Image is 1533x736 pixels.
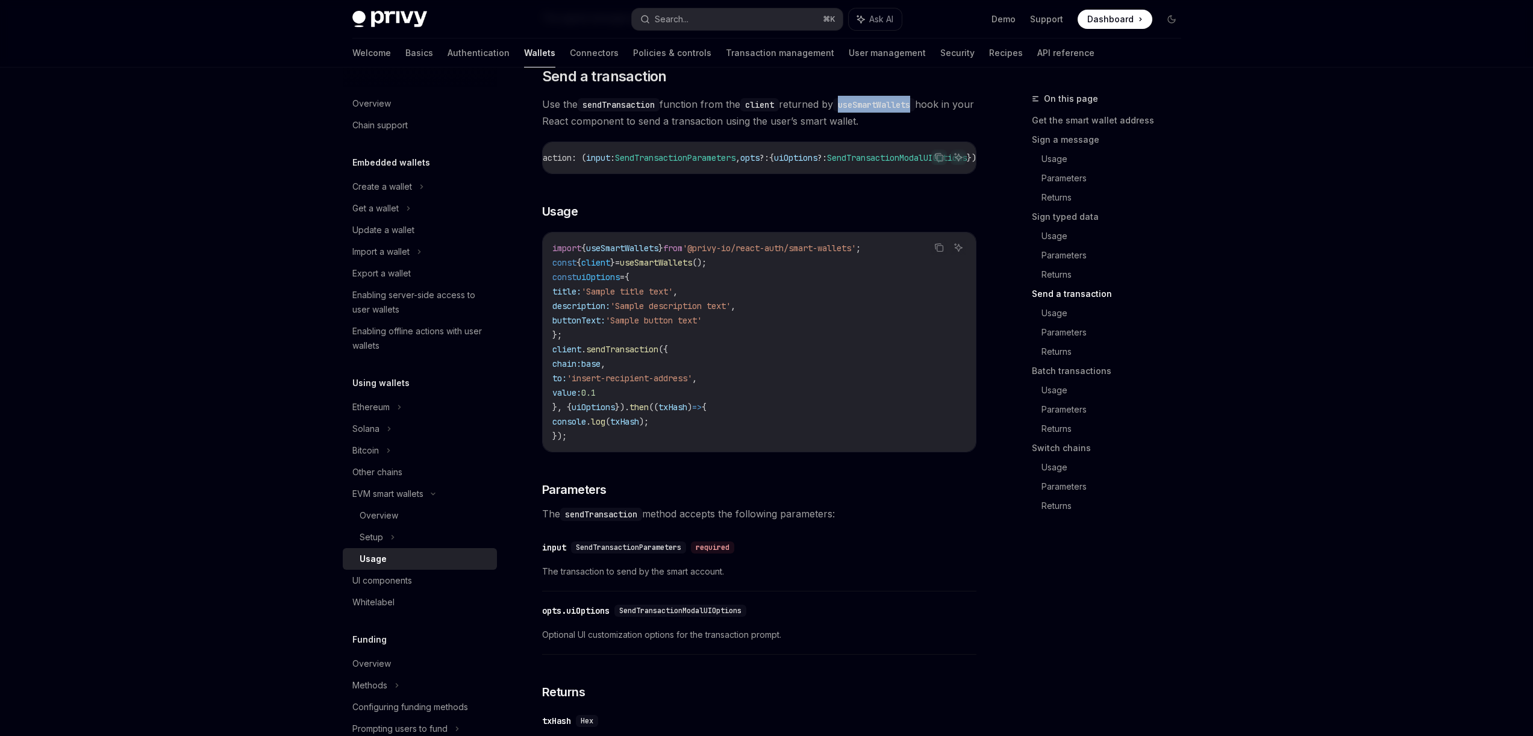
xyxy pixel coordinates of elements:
[591,416,605,427] span: log
[360,508,398,523] div: Overview
[552,373,567,384] span: to:
[552,416,586,427] span: console
[570,39,619,67] a: Connectors
[615,257,620,268] span: =
[692,257,707,268] span: ();
[352,11,427,28] img: dark logo
[542,605,610,617] div: opts.uiOptions
[352,595,395,610] div: Whitelabel
[343,219,497,241] a: Update a wallet
[605,315,702,326] span: 'Sample button text'
[343,284,497,320] a: Enabling server-side access to user wallets
[352,201,399,216] div: Get a wallet
[629,402,649,413] span: then
[673,286,678,297] span: ,
[655,12,688,27] div: Search...
[1032,438,1191,458] a: Switch chains
[760,152,769,163] span: ?:
[552,257,576,268] span: const
[610,257,615,268] span: }
[658,243,663,254] span: }
[542,628,976,642] span: Optional UI customization options for the transaction prompt.
[967,152,976,163] span: })
[352,422,379,436] div: Solana
[1041,169,1191,188] a: Parameters
[343,591,497,613] a: Whitelabel
[1037,39,1094,67] a: API reference
[352,573,412,588] div: UI components
[625,272,629,282] span: {
[578,98,660,111] code: sendTransaction
[774,152,817,163] span: uiOptions
[352,288,490,317] div: Enabling server-side access to user wallets
[691,541,734,554] div: required
[658,344,668,355] span: ({
[352,443,379,458] div: Bitcoin
[576,543,681,552] span: SendTransactionParameters
[649,402,658,413] span: ((
[343,320,497,357] a: Enabling offline actions with user wallets
[552,329,562,340] span: };
[1032,361,1191,381] a: Batch transactions
[702,402,707,413] span: {
[1041,304,1191,323] a: Usage
[726,39,834,67] a: Transaction management
[1032,207,1191,226] a: Sign typed data
[951,149,966,165] button: Ask AI
[542,67,667,86] span: Send a transaction
[343,696,497,718] a: Configuring funding methods
[576,257,581,268] span: {
[360,530,383,544] div: Setup
[632,8,843,30] button: Search...⌘K
[1041,265,1191,284] a: Returns
[352,96,391,111] div: Overview
[352,700,468,714] div: Configuring funding methods
[552,272,576,282] span: const
[572,402,615,413] span: uiOptions
[769,152,774,163] span: {
[931,240,947,255] button: Copy the contents from the code block
[352,118,408,133] div: Chain support
[1041,496,1191,516] a: Returns
[581,344,586,355] span: .
[552,315,605,326] span: buttonText:
[360,552,387,566] div: Usage
[581,358,601,369] span: base
[823,14,835,24] span: ⌘ K
[343,114,497,136] a: Chain support
[817,152,827,163] span: ?:
[352,376,410,390] h5: Using wallets
[581,286,673,297] span: 'Sample title text'
[542,96,976,129] span: Use the function from the returned by hook in your React component to send a transaction using th...
[692,373,697,384] span: ,
[740,152,760,163] span: opts
[849,8,902,30] button: Ask AI
[343,93,497,114] a: Overview
[581,387,596,398] span: 0.1
[1032,284,1191,304] a: Send a transaction
[352,223,414,237] div: Update a wallet
[552,358,581,369] span: chain:
[1041,188,1191,207] a: Returns
[951,240,966,255] button: Ask AI
[610,301,731,311] span: 'Sample description text'
[567,373,692,384] span: 'insert-recipient-address'
[352,722,448,736] div: Prompting users to fund
[352,678,387,693] div: Methods
[639,416,649,427] span: );
[343,505,497,526] a: Overview
[542,481,607,498] span: Parameters
[552,431,567,441] span: });
[524,39,555,67] a: Wallets
[687,402,692,413] span: )
[581,257,610,268] span: client
[1044,92,1098,106] span: On this page
[856,243,861,254] span: ;
[586,344,658,355] span: sendTransaction
[552,243,581,254] span: import
[1162,10,1181,29] button: Toggle dark mode
[735,152,740,163] span: ,
[869,13,893,25] span: Ask AI
[663,243,682,254] span: from
[1041,246,1191,265] a: Parameters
